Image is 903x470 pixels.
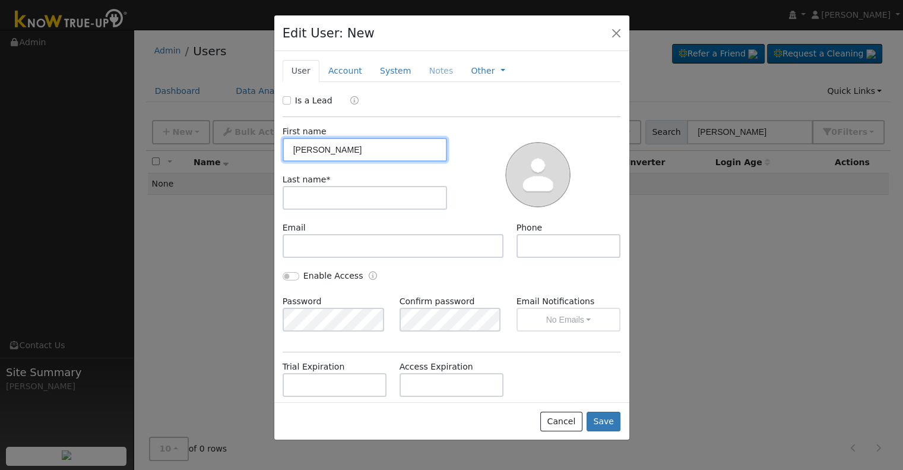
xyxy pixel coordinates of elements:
[319,60,371,82] a: Account
[283,125,327,138] label: First name
[283,24,375,43] h4: Edit User: New
[283,96,291,105] input: Is a Lead
[400,295,475,308] label: Confirm password
[326,175,330,184] span: Required
[283,295,322,308] label: Password
[283,222,306,234] label: Email
[303,270,363,282] label: Enable Access
[283,60,319,82] a: User
[587,412,621,432] button: Save
[283,174,331,186] label: Last name
[517,222,543,234] label: Phone
[471,65,495,77] a: Other
[341,94,359,108] a: Lead
[369,270,377,283] a: Enable Access
[283,361,345,373] label: Trial Expiration
[295,94,332,107] label: Is a Lead
[517,295,621,308] label: Email Notifications
[371,60,420,82] a: System
[400,361,473,373] label: Access Expiration
[540,412,582,432] button: Cancel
